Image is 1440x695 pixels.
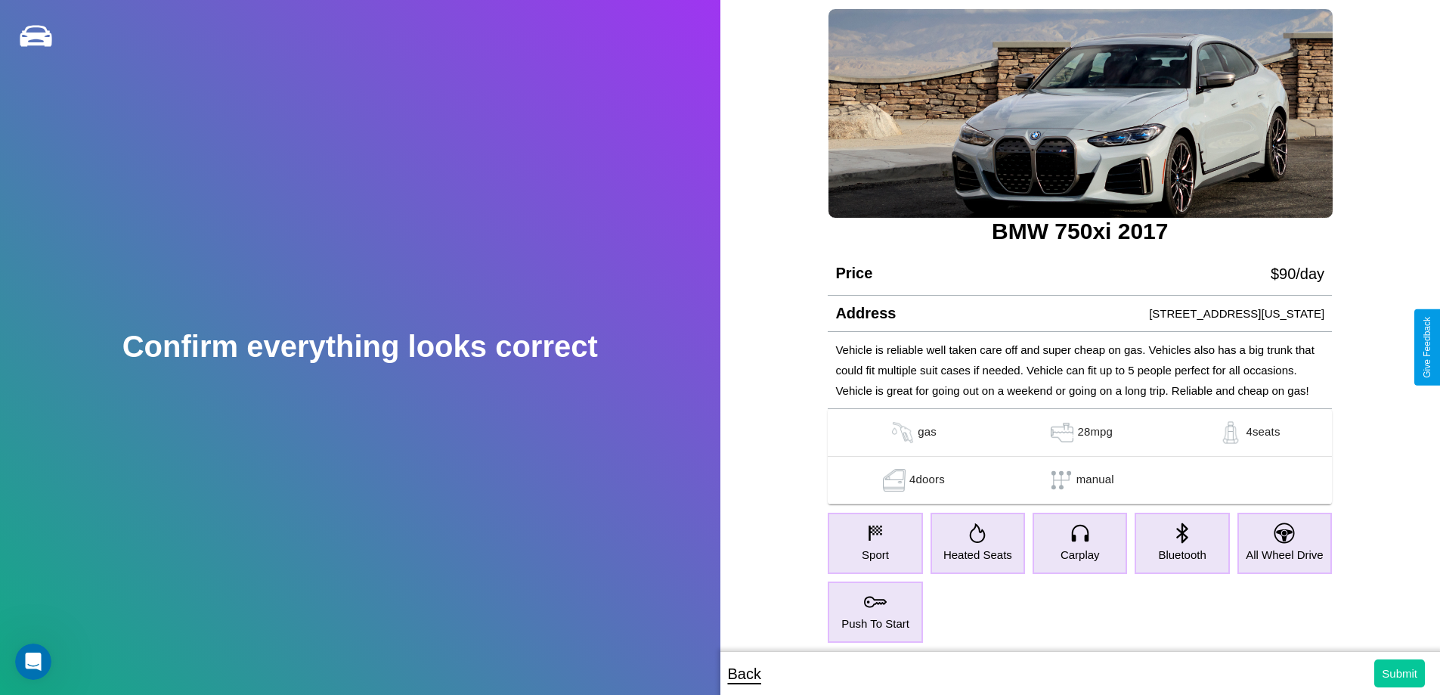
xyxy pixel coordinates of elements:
p: Back [728,660,761,687]
p: Bluetooth [1158,545,1206,565]
p: Sport [862,545,889,565]
button: Submit [1374,659,1425,687]
h2: Confirm everything looks correct [122,330,598,364]
div: Give Feedback [1422,317,1432,378]
p: Vehicle is reliable well taken care off and super cheap on gas. Vehicles also has a big trunk tha... [835,340,1324,401]
p: [STREET_ADDRESS][US_STATE] [1149,303,1324,324]
table: simple table [828,409,1332,504]
img: gas [1047,421,1077,444]
p: manual [1076,469,1114,492]
p: Push To Start [841,613,909,634]
h3: BMW 750xi 2017 [828,219,1332,244]
p: 4 seats [1246,421,1280,444]
p: Carplay [1061,545,1100,565]
p: 4 doors [909,469,945,492]
img: gas [879,469,909,492]
iframe: Intercom live chat [15,644,51,680]
p: gas [918,421,937,444]
p: Heated Seats [943,545,1012,565]
img: gas [1215,421,1246,444]
p: $ 90 /day [1271,260,1324,287]
h4: Price [835,265,872,282]
p: All Wheel Drive [1246,545,1324,565]
img: gas [887,421,918,444]
h4: Address [835,305,896,322]
p: 28 mpg [1077,421,1113,444]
